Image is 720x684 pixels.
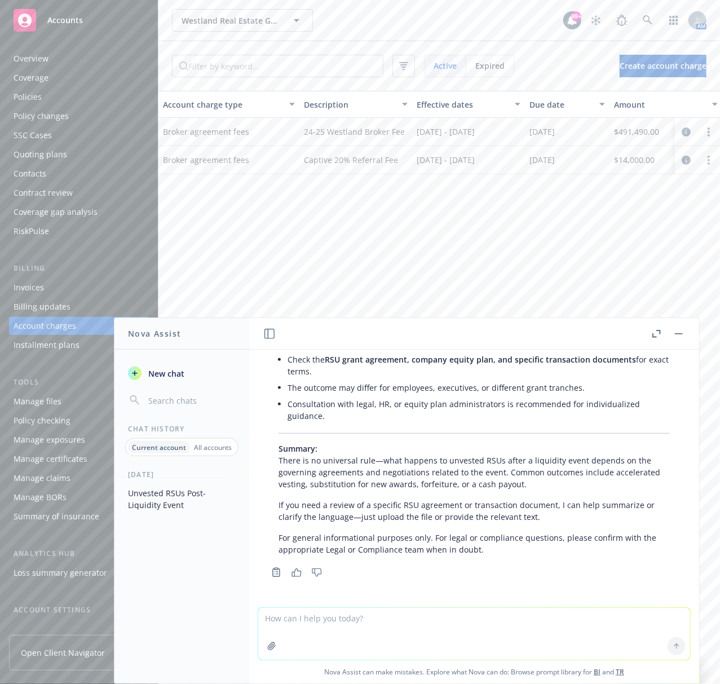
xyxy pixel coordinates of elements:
div: Contract review [14,184,73,202]
div: Description [304,99,395,111]
a: Billing updates [9,298,149,316]
span: Accounts [47,16,83,25]
a: Contract review [9,184,149,202]
a: Manage exposures [9,431,149,449]
a: Loss summary generator [9,564,149,582]
div: Manage exposures [14,431,85,449]
a: more [702,125,715,139]
button: Account charge type [158,91,299,118]
a: Manage files [9,392,149,411]
div: Manage claims [14,469,70,487]
div: Account charge type [163,99,282,111]
div: Account charges [14,317,76,335]
div: Service team [14,620,62,638]
span: [DATE] - [DATE] [417,126,475,138]
button: Westland Real Estate Group [172,9,313,32]
a: circleInformation [679,153,693,167]
a: TR [616,667,624,677]
span: Active [434,60,457,72]
span: New chat [146,368,184,379]
a: Policy checking [9,412,149,430]
div: Invoices [14,279,44,297]
span: 24-25 Westland Broker Fee [304,126,405,138]
div: Account settings [9,604,149,616]
div: SSC Cases [14,126,52,144]
div: Tools [9,377,149,388]
button: Thumbs down [308,564,326,580]
button: Effective dates [412,91,525,118]
a: Coverage [9,69,149,87]
a: Search [637,9,659,32]
div: Policy changes [14,107,69,125]
div: Chat History [114,424,249,434]
div: Coverage gap analysis [14,203,98,221]
a: Contacts [9,165,149,183]
a: Quoting plans [9,145,149,164]
div: Due date [529,99,593,111]
a: RiskPulse [9,222,149,240]
span: RSU grant agreement, company equity plan, and specific transaction documents [325,354,636,365]
span: Summary: [279,443,317,454]
button: New chat [123,363,240,383]
a: Policies [9,88,149,106]
div: Installment plans [14,336,79,354]
a: Switch app [662,9,685,32]
a: Accounts [9,5,149,36]
input: Search chats [146,392,236,408]
span: Nova Assist can make mistakes. Explore what Nova can do: Browse prompt library for and [254,660,695,683]
li: Consultation with legal, HR, or equity plan administrators is recommended for individualized guid... [288,396,670,424]
a: Manage certificates [9,450,149,468]
div: Manage files [14,392,61,411]
div: 99+ [571,11,581,21]
div: Analytics hub [9,548,149,559]
div: Manage BORs [14,488,67,506]
span: Broker agreement fees [163,126,249,138]
li: Check the for exact terms. [288,351,670,379]
button: Description [299,91,412,118]
div: Contacts [14,165,46,183]
p: If you need a review of a specific RSU agreement or transaction document, I can help summarize or... [279,499,670,523]
button: Due date [525,91,609,118]
div: Overview [14,50,48,68]
a: Account charges [9,317,149,335]
a: Coverage gap analysis [9,203,149,221]
div: Policies [14,88,42,106]
a: Policy changes [9,107,149,125]
button: Unvested RSUs Post-Liquidity Event [123,484,240,514]
a: Report a Bug [611,9,633,32]
a: Manage BORs [9,488,149,506]
div: RiskPulse [14,222,49,240]
div: Amount [614,99,705,111]
a: Service team [9,620,149,638]
a: Manage claims [9,469,149,487]
div: Quoting plans [14,145,67,164]
span: Captive 20% Referral Fee [304,154,398,166]
a: Overview [9,50,149,68]
p: For general informational purposes only. For legal or compliance questions, please confirm with t... [279,532,670,555]
a: BI [594,667,600,677]
div: Policy checking [14,412,70,430]
h1: Nova Assist [128,328,181,339]
p: There is no universal rule—what happens to unvested RSUs after a liquidity event depends on the g... [279,443,670,490]
span: Open Client Navigator [21,647,105,659]
div: Loss summary generator [14,564,107,582]
p: All accounts [194,443,232,452]
a: SSC Cases [9,126,149,144]
div: Manage certificates [14,450,87,468]
a: Invoices [9,279,149,297]
div: Summary of insurance [14,508,99,526]
input: Filter by keyword... [188,55,383,77]
a: Stop snowing [585,9,607,32]
div: [DATE] [114,470,249,479]
button: more [702,153,715,167]
p: Current account [132,443,186,452]
button: Create account charge [620,55,706,77]
span: [DATE] - [DATE] [417,154,475,166]
span: $491,490.00 [614,126,659,138]
span: [DATE] [529,154,555,166]
svg: Copy to clipboard [271,567,281,577]
div: Effective dates [417,99,508,111]
li: The outcome may differ for employees, executives, or different grant tranches. [288,379,670,396]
